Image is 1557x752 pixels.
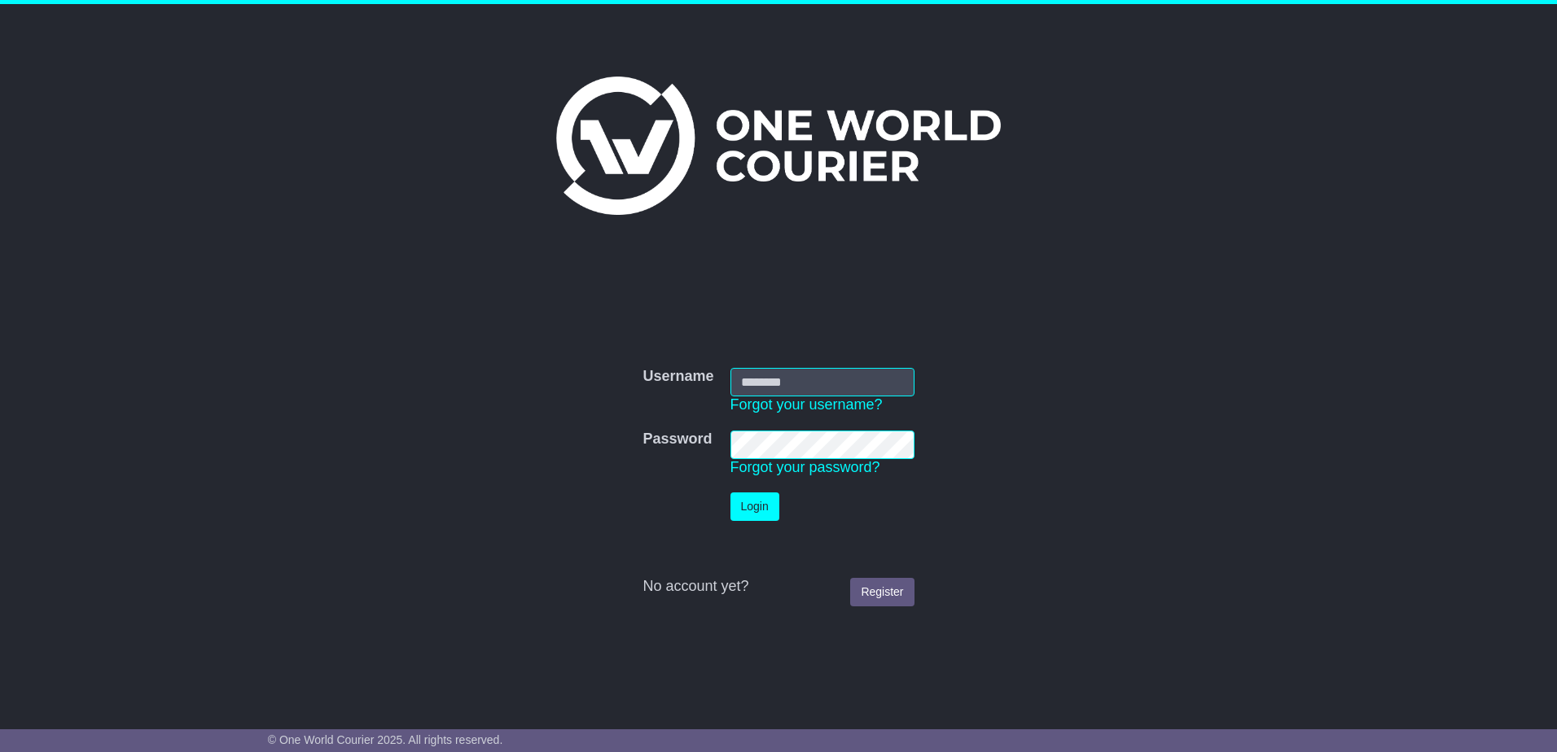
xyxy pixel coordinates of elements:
a: Forgot your username? [730,396,883,413]
span: © One World Courier 2025. All rights reserved. [268,733,503,746]
a: Forgot your password? [730,459,880,475]
a: Register [850,578,914,606]
button: Login [730,492,779,521]
label: Password [643,431,712,448]
div: No account yet? [643,578,914,596]
label: Username [643,368,713,386]
img: One World [556,77,1001,215]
